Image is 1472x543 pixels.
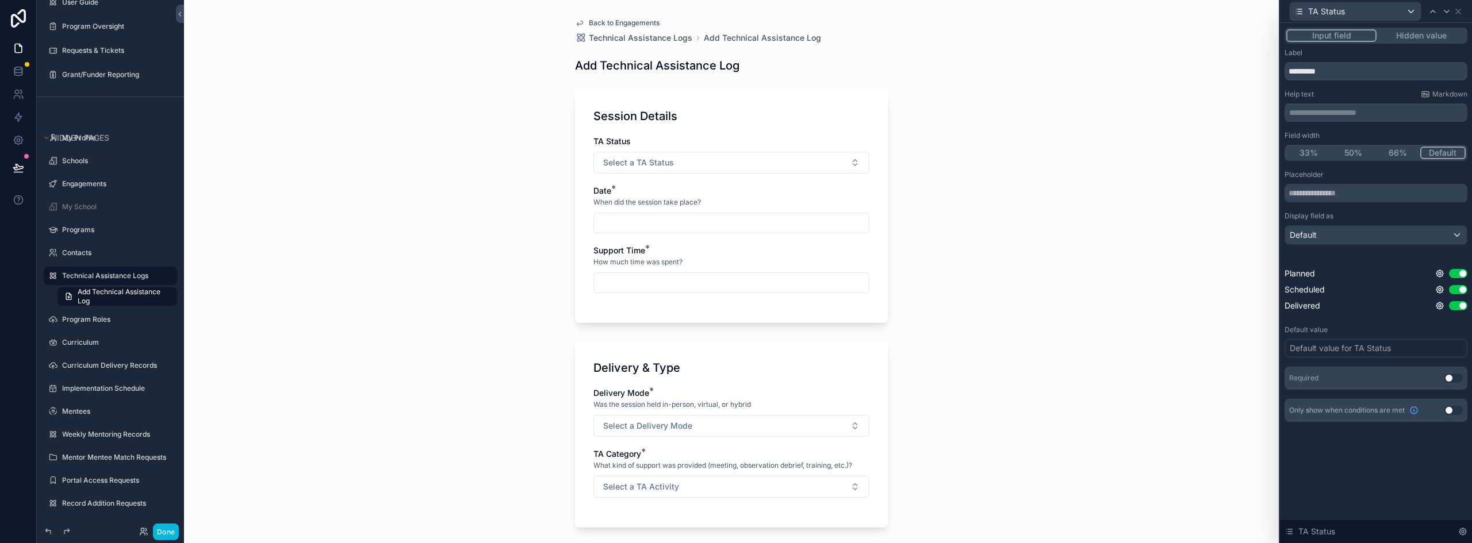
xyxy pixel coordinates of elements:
label: Placeholder [1285,170,1324,179]
span: What kind of support was provided (meeting, observation debrief, training, etc.)? [593,461,852,470]
button: TA Status [1289,2,1421,21]
button: Default [1285,225,1467,245]
label: Curriculum Delivery Records [62,361,170,370]
a: Add Technical Assistance Log [704,32,821,44]
label: Programs [62,225,170,234]
span: When did the session take place? [593,198,701,207]
span: Markdown [1432,90,1467,99]
button: Done [153,523,179,540]
label: Label [1285,48,1302,57]
span: Technical Assistance Logs [589,32,692,44]
div: Default value for TA Status [1290,342,1391,354]
div: Required [1289,373,1318,383]
label: Record Addition Requests [62,499,170,508]
span: Add Technical Assistance Log [78,287,170,306]
button: 66% [1375,147,1420,159]
label: Engagements [62,179,170,188]
span: Planned [1285,268,1315,279]
label: Contacts [62,248,170,257]
span: Select a Delivery Mode [603,420,692,432]
span: Only show when conditions are met [1289,406,1405,415]
h1: Delivery & Type [593,360,680,376]
span: How much time was spent? [593,257,683,267]
label: Field width [1285,131,1320,140]
span: Default [1290,229,1317,241]
a: Add Technical Assistance Log [57,287,177,306]
button: Input field [1286,29,1377,42]
span: Date [593,186,611,195]
label: Default value [1285,325,1328,334]
button: Hidden pages [41,130,172,146]
button: Select Button [593,476,869,498]
label: Program Oversight [62,22,170,31]
span: TA Status [593,136,631,146]
span: Scheduled [1285,284,1325,295]
span: TA Category [593,449,641,459]
button: Hidden value [1377,29,1466,42]
label: My School [62,202,170,211]
label: Requests & Tickets [62,46,170,55]
span: Support Time [593,245,645,255]
label: Portal Access Requests [62,476,170,485]
a: Back to Engagements [575,18,660,28]
label: Program Roles [62,315,170,324]
h1: Add Technical Assistance Log [575,57,739,74]
button: Select Button [593,152,869,174]
span: Delivered [1285,300,1320,311]
div: scrollable content [1285,103,1467,122]
span: Select a TA Status [603,157,674,168]
span: Delivery Mode [593,388,649,398]
button: 33% [1286,147,1331,159]
span: Select a TA Activity [603,481,679,492]
button: 50% [1331,147,1376,159]
span: TA Status [1298,526,1335,537]
label: Implementation Schedule [62,384,170,393]
label: Display field as [1285,211,1333,221]
button: Default [1420,147,1466,159]
label: Technical Assistance Logs [62,271,170,280]
label: Weekly Mentoring Records [62,430,170,439]
label: Schools [62,156,170,165]
a: Technical Assistance Logs [575,32,692,44]
label: Help text [1285,90,1314,99]
span: Back to Engagements [589,18,660,28]
label: Curriculum [62,338,170,347]
span: Was the session held in-person, virtual, or hybrid [593,400,751,409]
a: Markdown [1421,90,1467,99]
label: Mentees [62,407,170,416]
label: Grant/Funder Reporting [62,70,170,79]
h1: Session Details [593,108,677,124]
label: My Profile [62,133,170,143]
button: Select Button [593,415,869,437]
label: Mentor Mentee Match Requests [62,453,170,462]
span: TA Status [1308,6,1345,17]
